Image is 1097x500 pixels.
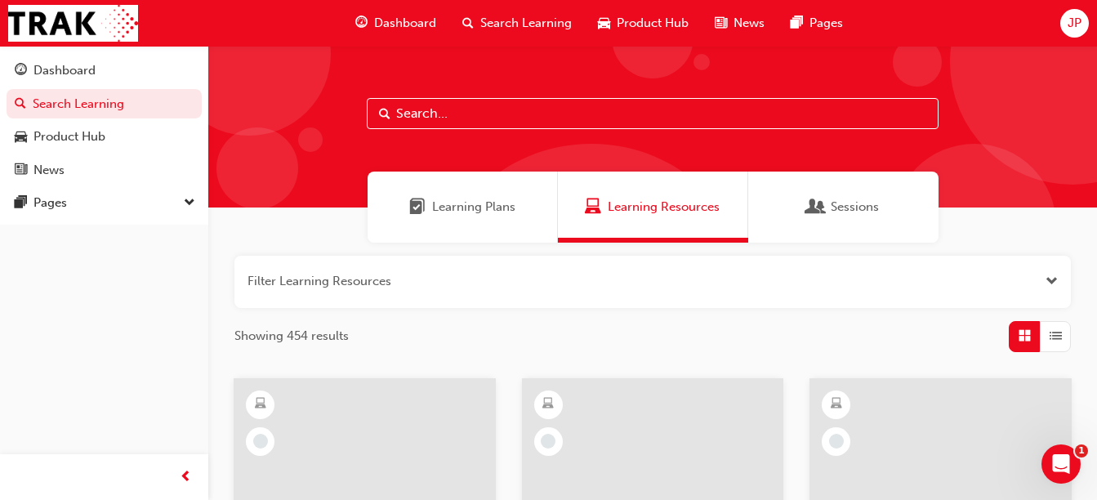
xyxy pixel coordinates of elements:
[715,13,727,33] span: news-icon
[541,434,555,449] span: learningRecordVerb_NONE-icon
[1060,9,1089,38] button: JP
[808,198,824,217] span: Sessions
[33,127,105,146] div: Product Hub
[585,198,601,217] span: Learning Resources
[15,130,27,145] span: car-icon
[7,188,202,218] button: Pages
[831,394,842,415] span: learningResourceType_ELEARNING-icon
[432,198,515,217] span: Learning Plans
[15,163,27,178] span: news-icon
[15,196,27,211] span: pages-icon
[1019,327,1031,346] span: Grid
[791,13,803,33] span: pages-icon
[1046,272,1058,291] button: Open the filter
[253,434,268,449] span: learningRecordVerb_NONE-icon
[409,198,426,217] span: Learning Plans
[748,172,939,243] a: SessionsSessions
[831,198,879,217] span: Sessions
[608,198,720,217] span: Learning Resources
[7,89,202,119] a: Search Learning
[15,97,26,112] span: search-icon
[585,7,702,40] a: car-iconProduct Hub
[255,394,266,415] span: learningResourceType_ELEARNING-icon
[449,7,585,40] a: search-iconSearch Learning
[1075,444,1088,458] span: 1
[8,5,138,42] img: Trak
[33,61,96,80] div: Dashboard
[15,64,27,78] span: guage-icon
[734,14,765,33] span: News
[180,467,192,488] span: prev-icon
[7,122,202,152] a: Product Hub
[480,14,572,33] span: Search Learning
[7,52,202,188] button: DashboardSearch LearningProduct HubNews
[542,394,554,415] span: learningResourceType_ELEARNING-icon
[355,13,368,33] span: guage-icon
[617,14,689,33] span: Product Hub
[1068,14,1081,33] span: JP
[778,7,856,40] a: pages-iconPages
[558,172,748,243] a: Learning ResourcesLearning Resources
[374,14,436,33] span: Dashboard
[7,56,202,86] a: Dashboard
[33,194,67,212] div: Pages
[809,14,843,33] span: Pages
[1050,327,1062,346] span: List
[342,7,449,40] a: guage-iconDashboard
[184,193,195,214] span: down-icon
[702,7,778,40] a: news-iconNews
[598,13,610,33] span: car-icon
[379,105,390,123] span: Search
[367,98,939,129] input: Search...
[462,13,474,33] span: search-icon
[33,161,65,180] div: News
[7,155,202,185] a: News
[829,434,844,449] span: learningRecordVerb_NONE-icon
[368,172,558,243] a: Learning PlansLearning Plans
[1041,444,1081,484] iframe: Intercom live chat
[234,327,349,346] span: Showing 454 results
